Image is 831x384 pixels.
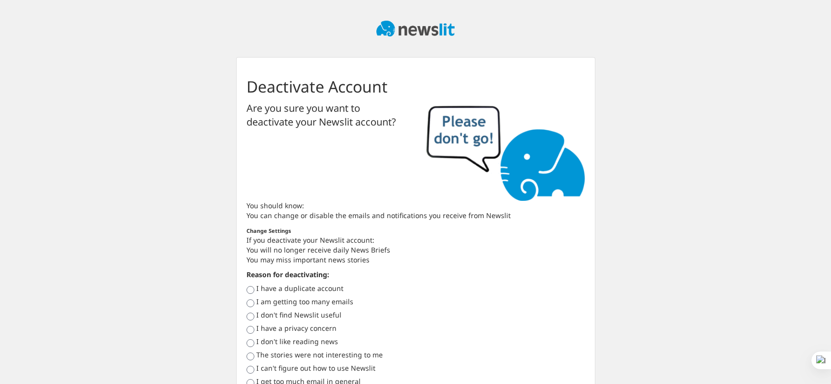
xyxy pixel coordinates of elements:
img: Please don't go! [423,101,585,201]
p: Are you sure you want to deactivate your Newslit account? [246,101,408,129]
p: You should know: [246,201,585,211]
label: I am getting too many emails [256,297,353,307]
h1: Deactivate Account [246,77,585,96]
li: You can change or disable the emails and notifications you receive from Newslit [246,211,585,221]
label: The stories were not interesting to me [256,350,383,360]
label: Reason for deactivating: [246,270,329,280]
label: I have a duplicate account [256,284,343,293]
a: Change Settings [246,227,291,234]
li: You will no longer receive daily News Briefs [246,245,585,255]
li: You may miss important news stories [246,255,585,265]
label: I can't figure out how to use Newslit [256,363,375,373]
p: If you deactivate your Newslit account: [246,235,585,245]
label: I don't like reading news [256,337,338,347]
label: I don't find Newslit useful [256,310,341,320]
label: I have a privacy concern [256,323,337,333]
img: Newslit [376,21,455,36]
